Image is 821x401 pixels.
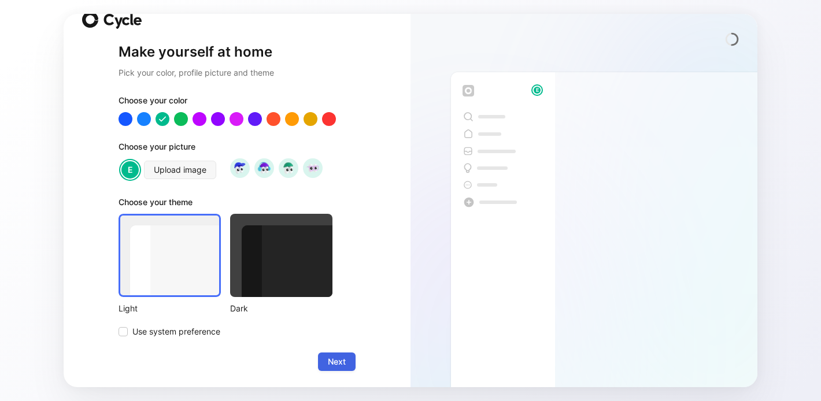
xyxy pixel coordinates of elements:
h2: Pick your color, profile picture and theme [119,66,356,80]
div: E [532,86,542,95]
span: Upload image [154,163,206,177]
img: avatar [232,160,247,176]
div: E [120,160,140,180]
span: Next [328,355,346,369]
button: Next [318,352,356,371]
h1: Make yourself at home [119,43,356,61]
span: Use system preference [132,325,220,339]
div: Dark [230,302,332,315]
img: workspace-default-logo-wX5zAyuM.png [463,85,474,96]
button: Upload image [144,161,216,179]
div: Choose your theme [119,195,332,214]
div: Light [119,302,221,315]
div: Choose your color [119,94,356,112]
img: avatar [280,160,296,176]
img: avatar [305,160,320,176]
div: Choose your picture [119,140,356,158]
img: avatar [256,160,272,176]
